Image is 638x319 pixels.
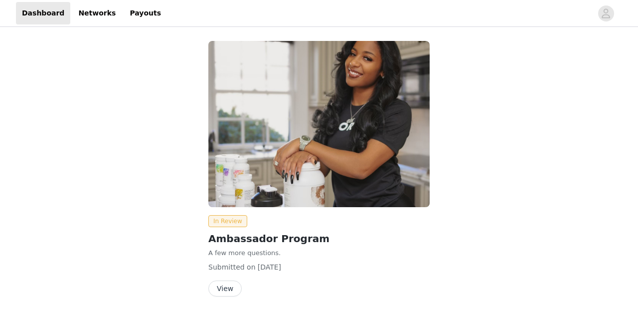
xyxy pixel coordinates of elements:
[72,2,122,24] a: Networks
[601,5,611,21] div: avatar
[124,2,167,24] a: Payouts
[208,231,430,246] h2: Ambassador Program
[208,281,242,297] button: View
[208,285,242,293] a: View
[258,263,281,271] span: [DATE]
[208,248,430,258] p: A few more questions.
[208,263,256,271] span: Submitted on
[16,2,70,24] a: Dashboard
[208,41,430,207] img: Thorne
[208,215,247,227] span: In Review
